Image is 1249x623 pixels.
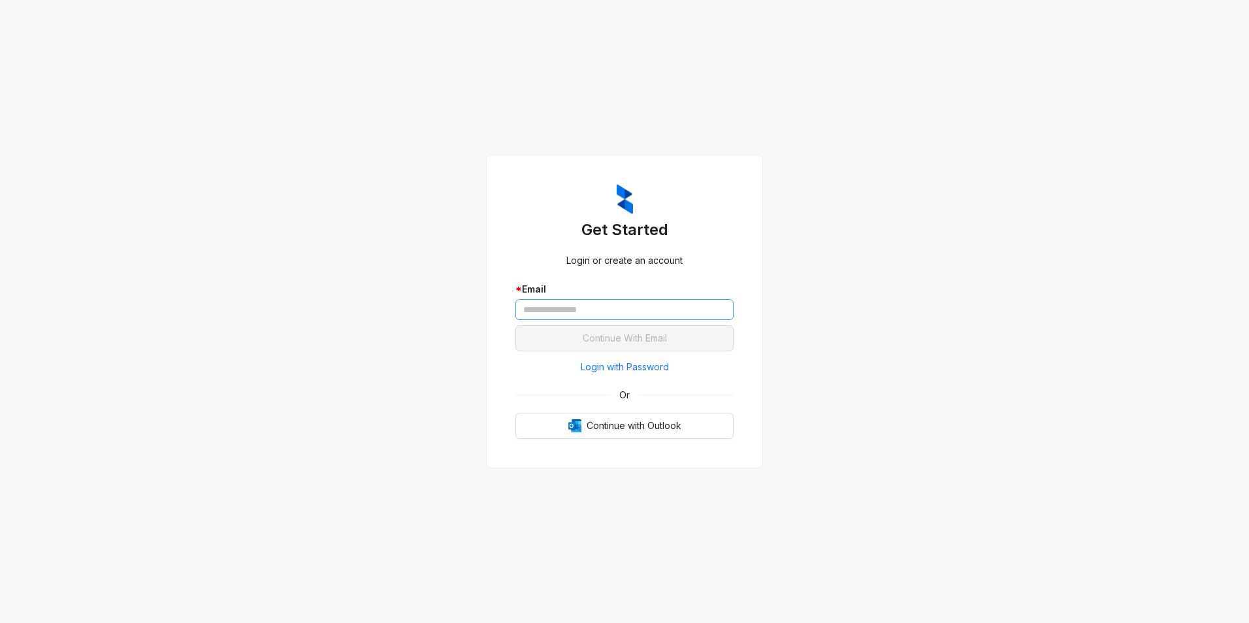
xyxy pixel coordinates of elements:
[515,325,734,351] button: Continue With Email
[581,360,669,374] span: Login with Password
[515,219,734,240] h3: Get Started
[515,413,734,439] button: OutlookContinue with Outlook
[515,282,734,296] div: Email
[515,357,734,377] button: Login with Password
[610,388,639,402] span: Or
[515,253,734,268] div: Login or create an account
[617,184,633,214] img: ZumaIcon
[587,419,681,433] span: Continue with Outlook
[568,419,581,432] img: Outlook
